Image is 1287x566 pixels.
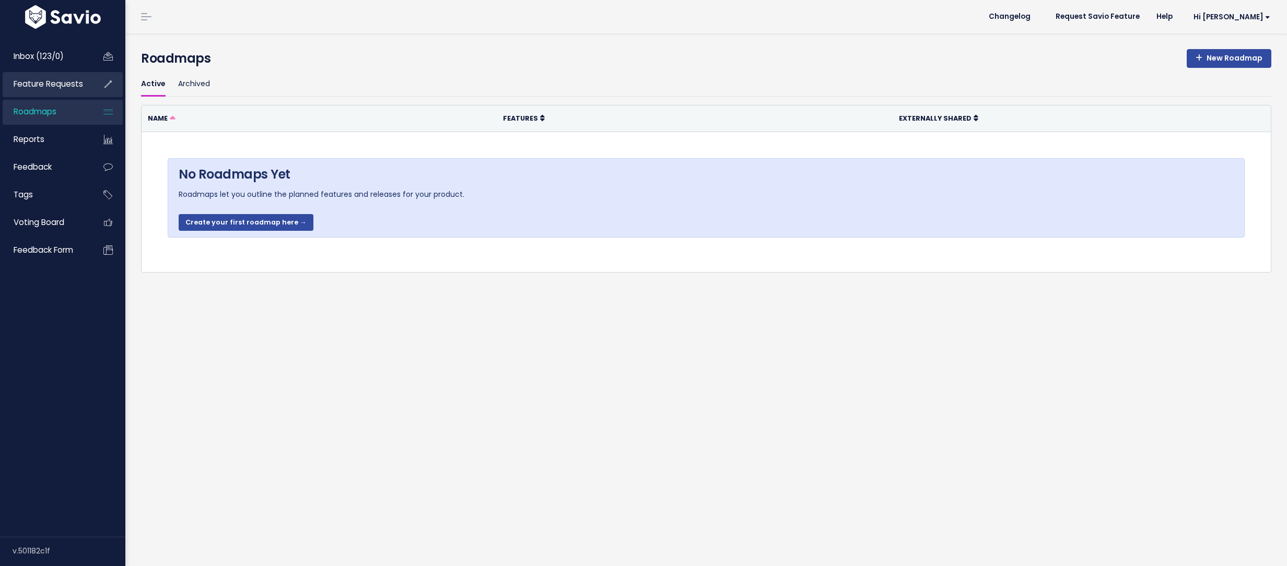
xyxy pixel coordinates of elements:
[178,72,210,97] a: Archived
[3,100,87,124] a: Roadmaps
[899,114,972,123] span: Externally Shared
[1181,9,1279,25] a: Hi [PERSON_NAME]
[141,72,166,97] a: Active
[3,127,87,151] a: Reports
[503,114,538,123] span: Features
[3,155,87,179] a: Feedback
[14,244,73,255] span: Feedback form
[14,217,64,228] span: Voting Board
[168,158,1245,238] div: Roadmaps let you outline the planned features and releases for your product.
[14,134,44,145] span: Reports
[3,72,87,96] a: Feature Requests
[14,51,64,62] span: Inbox (123/0)
[3,183,87,207] a: Tags
[3,44,87,68] a: Inbox (123/0)
[13,537,125,564] div: v.501182c1f
[503,113,545,123] a: Features
[141,49,1271,68] h4: Roadmaps
[1187,49,1271,68] a: New Roadmap
[179,165,1234,184] h4: No Roadmaps Yet
[1148,9,1181,25] a: Help
[148,114,168,123] span: Name
[148,113,175,123] a: Name
[3,238,87,262] a: Feedback form
[899,113,978,123] a: Externally Shared
[1194,13,1270,21] span: Hi [PERSON_NAME]
[1047,9,1148,25] a: Request Savio Feature
[179,214,313,231] a: Create your first roadmap here →
[22,5,103,29] img: logo-white.9d6f32f41409.svg
[14,189,33,200] span: Tags
[14,106,56,117] span: Roadmaps
[3,210,87,234] a: Voting Board
[14,161,52,172] span: Feedback
[989,13,1031,20] span: Changelog
[14,78,83,89] span: Feature Requests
